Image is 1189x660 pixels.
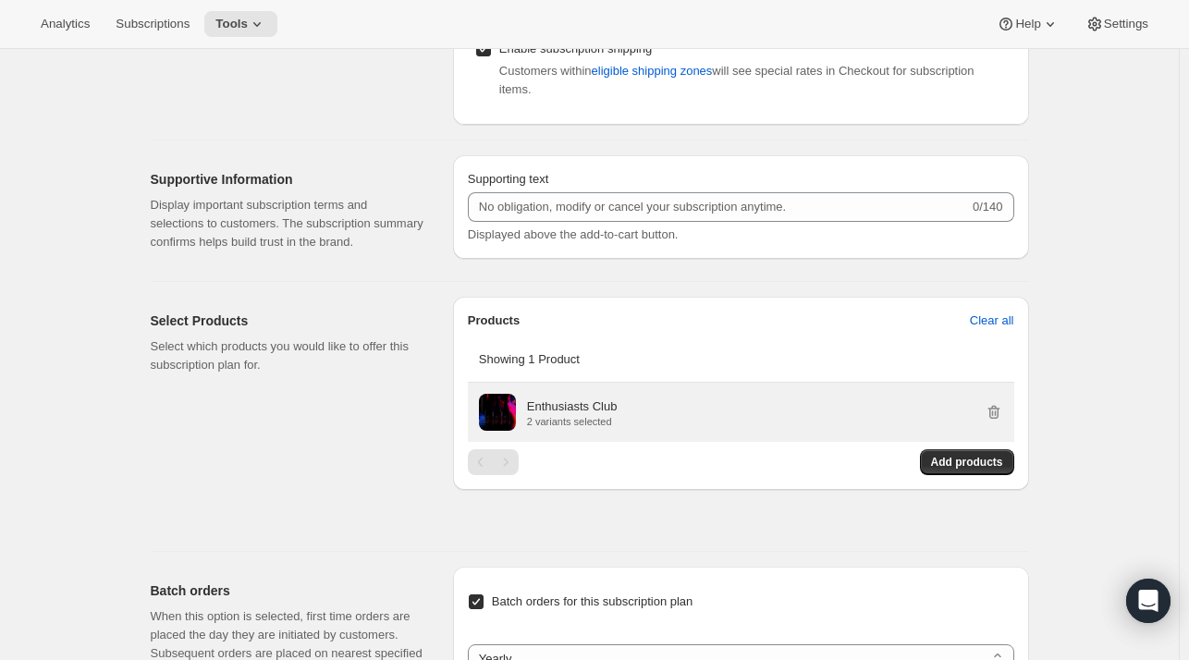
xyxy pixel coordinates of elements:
nav: Pagination [468,449,519,475]
p: Enthusiasts Club [527,397,618,416]
span: Tools [215,17,248,31]
button: Help [986,11,1070,37]
button: Tools [204,11,277,37]
span: Supporting text [468,172,548,186]
p: Display important subscription terms and selections to customers. The subscription summary confir... [151,196,423,251]
h2: Select Products [151,312,423,330]
button: Settings [1074,11,1159,37]
span: Subscriptions [116,17,190,31]
h2: Batch orders [151,581,423,600]
span: Showing 1 Product [479,352,580,366]
span: Help [1015,17,1040,31]
span: Add products [931,455,1003,470]
span: Batch orders for this subscription plan [492,594,693,608]
span: Enable subscription shipping [499,42,653,55]
button: eligible shipping zones [581,56,724,86]
span: eligible shipping zones [592,62,713,80]
button: Analytics [30,11,101,37]
p: Select which products you would like to offer this subscription plan for. [151,337,423,374]
span: Clear all [970,312,1014,330]
button: Clear all [959,306,1025,336]
span: Analytics [41,17,90,31]
p: Products [468,312,520,330]
p: 2 variants selected [527,416,618,427]
span: Settings [1104,17,1148,31]
button: Add products [920,449,1014,475]
span: Displayed above the add-to-cart button. [468,227,679,241]
span: Customers within will see special rates in Checkout for subscription items. [499,64,974,96]
button: Subscriptions [104,11,201,37]
h2: Supportive Information [151,170,423,189]
div: Open Intercom Messenger [1126,579,1171,623]
img: Enthusiasts Club [479,394,516,431]
input: No obligation, modify or cancel your subscription anytime. [468,192,969,222]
